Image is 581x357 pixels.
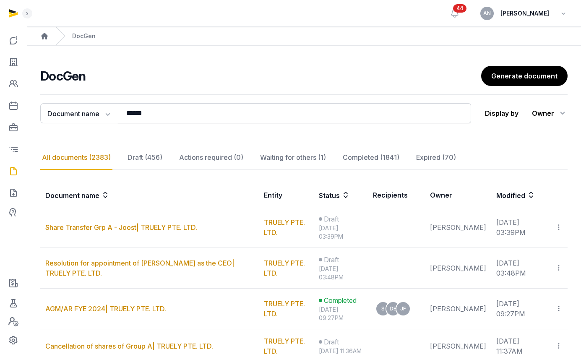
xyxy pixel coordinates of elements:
[491,289,550,329] td: [DATE] 09:27PM
[319,224,363,241] div: [DATE] 03:39PM
[324,337,339,347] span: Draft
[264,300,305,318] a: TRUELY PTE. LTD.
[319,305,363,322] div: [DATE] 09:27PM
[259,183,314,207] th: Entity
[40,103,118,123] button: Document name
[453,4,466,13] span: 44
[324,255,339,265] span: Draft
[491,207,550,248] td: [DATE] 03:39PM
[40,146,568,170] nav: Tabs
[126,146,164,170] div: Draft (456)
[264,259,305,277] a: TRUELY PTE. LTD.
[414,146,458,170] div: Expired (70)
[45,342,213,350] a: Cancellation of shares of Group A| TRUELY PTE. LTD.
[368,183,425,207] th: Recipients
[425,207,491,248] td: [PERSON_NAME]
[40,146,112,170] div: All documents (2383)
[264,337,305,355] a: TRUELY PTE. LTD.
[258,146,328,170] div: Waiting for others (1)
[481,66,568,86] a: Generate document
[319,347,363,355] div: [DATE] 11:36AM
[425,289,491,329] td: [PERSON_NAME]
[400,306,406,311] span: JF
[491,183,568,207] th: Modified
[45,305,166,313] a: AGM/AR FYE 2024| TRUELY PTE. LTD.
[324,295,357,305] span: Completed
[425,248,491,289] td: [PERSON_NAME]
[485,107,518,120] p: Display by
[500,8,549,18] span: [PERSON_NAME]
[480,7,494,20] button: AN
[264,218,305,237] a: TRUELY PTE. LTD.
[341,146,401,170] div: Completed (1841)
[483,11,491,16] span: AN
[319,265,363,281] div: [DATE] 03:48PM
[72,32,96,40] div: DocGen
[381,306,385,311] span: S
[390,306,397,311] span: DB
[491,248,550,289] td: [DATE] 03:48PM
[40,183,259,207] th: Document name
[45,223,197,232] a: Share Transfer Grp A - Joost| TRUELY PTE. LTD.
[27,27,581,46] nav: Breadcrumb
[45,259,234,277] a: Resolution for appointment of [PERSON_NAME] as the CEO| TRUELY PTE. LTD.
[532,107,568,120] div: Owner
[425,183,491,207] th: Owner
[40,68,481,83] h2: DocGen
[314,183,368,207] th: Status
[324,214,339,224] span: Draft
[177,146,245,170] div: Actions required (0)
